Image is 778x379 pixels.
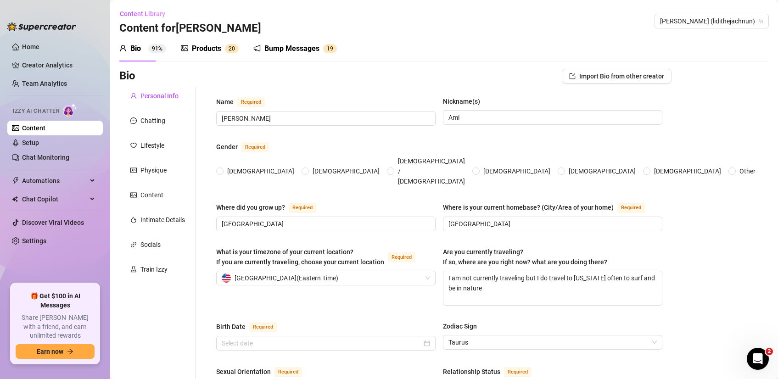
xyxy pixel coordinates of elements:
span: Taurus [448,335,657,349]
div: Train Izzy [140,264,168,274]
span: [DEMOGRAPHIC_DATA] [309,166,383,176]
span: Content Library [120,10,165,17]
textarea: I am not currently traveling but I do travel to [US_STATE] often to surf and be in nature [443,271,662,305]
span: 9 [330,45,333,52]
div: Physique [140,165,167,175]
span: Required [237,97,265,107]
label: Gender [216,141,279,152]
label: Zodiac Sign [443,321,483,331]
span: thunderbolt [12,177,19,184]
span: arrow-right [67,348,73,355]
span: message [130,117,137,124]
span: heart [130,142,137,149]
span: Izzy AI Chatter [13,107,59,116]
span: Import Bio from other creator [579,72,664,80]
div: Birth Date [216,322,246,332]
a: Content [22,124,45,132]
span: Are you currently traveling? If so, where are you right now? what are you doing there? [443,248,607,266]
span: picture [181,45,188,52]
span: user [119,45,127,52]
span: Required [388,252,415,262]
a: Home [22,43,39,50]
label: Sexual Orientation [216,366,312,377]
sup: 19 [323,44,337,53]
span: idcard [130,167,137,173]
span: Required [504,367,532,377]
span: Other [736,166,759,176]
span: experiment [130,266,137,273]
span: [DEMOGRAPHIC_DATA] [650,166,725,176]
span: team [758,18,764,24]
img: Chat Copilot [12,196,18,202]
div: Gender [216,142,238,152]
span: Required [617,203,645,213]
a: Setup [22,139,39,146]
div: Content [140,190,163,200]
div: Name [216,97,234,107]
span: [DEMOGRAPHIC_DATA] [565,166,639,176]
span: [GEOGRAPHIC_DATA] ( Eastern Time ) [235,271,338,285]
span: Required [289,203,316,213]
div: Socials [140,240,161,250]
span: 1 [327,45,330,52]
div: Bump Messages [264,43,319,54]
h3: Bio [119,69,135,84]
img: us [222,273,231,283]
span: [DEMOGRAPHIC_DATA] [224,166,298,176]
span: link [130,241,137,248]
label: Birth Date [216,321,287,332]
button: Earn nowarrow-right [16,344,95,359]
span: fire [130,217,137,223]
span: Earn now [37,348,63,355]
span: What is your timezone of your current location? If you are currently traveling, choose your curre... [216,248,384,266]
button: Content Library [119,6,173,21]
span: 0 [232,45,235,52]
img: logo-BBDzfeDw.svg [7,22,76,31]
iframe: Intercom live chat [747,348,769,370]
span: import [569,73,576,79]
a: Settings [22,237,46,245]
div: Relationship Status [443,367,500,377]
span: picture [130,192,137,198]
input: Where is your current homebase? (City/Area of your home) [448,219,655,229]
span: [DEMOGRAPHIC_DATA] [480,166,554,176]
label: Relationship Status [443,366,542,377]
div: Nickname(s) [443,96,480,106]
a: Team Analytics [22,80,67,87]
div: Products [192,43,221,54]
span: Share [PERSON_NAME] with a friend, and earn unlimited rewards [16,313,95,340]
input: Birth Date [222,338,422,348]
input: Nickname(s) [448,112,655,123]
div: Personal Info [140,91,179,101]
div: Lifestyle [140,140,164,150]
span: notification [253,45,261,52]
span: Amanda (lidithejachnun) [660,14,763,28]
a: Chat Monitoring [22,154,69,161]
span: Chat Copilot [22,192,87,206]
div: Where is your current homebase? (City/Area of your home) [443,202,614,212]
label: Nickname(s) [443,96,487,106]
span: Automations [22,173,87,188]
div: Chatting [140,116,165,126]
sup: 91% [148,44,166,53]
img: AI Chatter [63,103,77,117]
span: Required [274,367,302,377]
button: Import Bio from other creator [562,69,672,84]
div: Intimate Details [140,215,185,225]
div: Bio [130,43,141,54]
h3: Content for [PERSON_NAME] [119,21,261,36]
a: Discover Viral Videos [22,219,84,226]
input: Where did you grow up? [222,219,428,229]
span: [DEMOGRAPHIC_DATA] / [DEMOGRAPHIC_DATA] [394,156,469,186]
label: Where is your current homebase? (City/Area of your home) [443,202,655,213]
span: user [130,93,137,99]
label: Where did you grow up? [216,202,326,213]
span: 2 [766,348,773,355]
span: 🎁 Get $100 in AI Messages [16,292,95,310]
div: Zodiac Sign [443,321,477,331]
sup: 20 [225,44,239,53]
a: Creator Analytics [22,58,95,72]
div: Sexual Orientation [216,367,271,377]
span: Required [249,322,277,332]
label: Name [216,96,275,107]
